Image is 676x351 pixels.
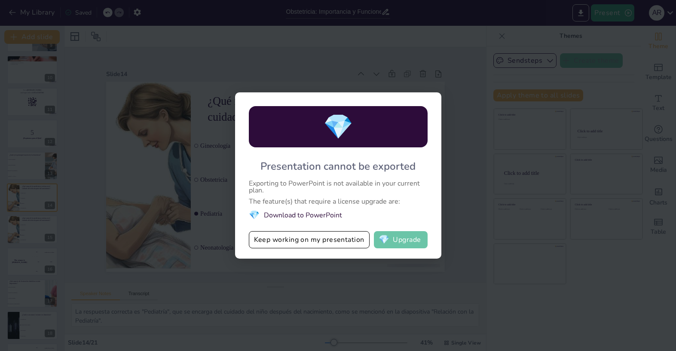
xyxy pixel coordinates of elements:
[249,231,370,248] button: Keep working on my presentation
[323,110,353,143] span: diamond
[249,209,428,221] li: Download to PowerPoint
[249,198,428,205] div: The feature(s) that require a license upgrade are:
[379,235,389,244] span: diamond
[249,180,428,194] div: Exporting to PowerPoint is not available in your current plan.
[260,159,416,173] div: Presentation cannot be exported
[374,231,428,248] button: diamondUpgrade
[249,209,260,221] span: diamond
